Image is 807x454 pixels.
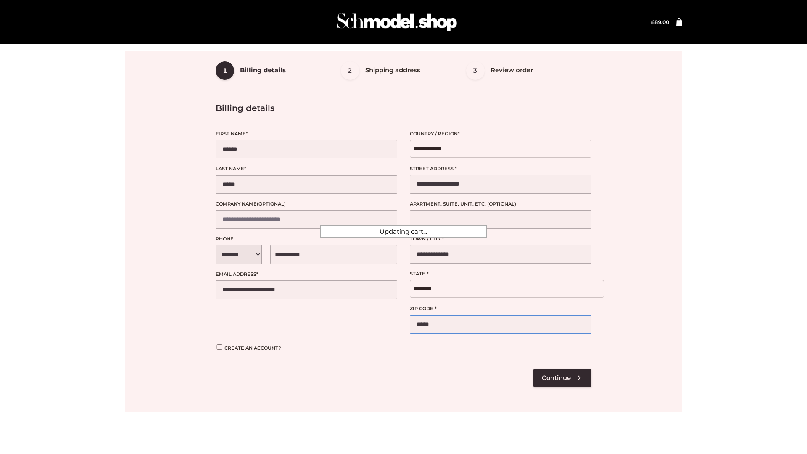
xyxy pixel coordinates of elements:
img: Schmodel Admin 964 [334,5,460,39]
bdi: 89.00 [651,19,669,25]
div: Updating cart... [320,225,487,238]
span: £ [651,19,654,25]
a: £89.00 [651,19,669,25]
